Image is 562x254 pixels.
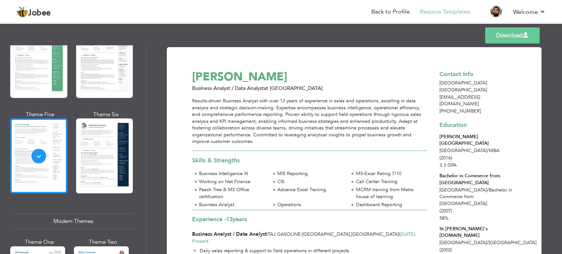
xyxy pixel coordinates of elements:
div: Operations [277,201,344,208]
span: [GEOGRAPHIC_DATA] [GEOGRAPHIC_DATA] [439,239,536,246]
div: Dashboard Reporting [356,201,423,208]
span: [GEOGRAPHIC_DATA] MBA [439,147,499,154]
div: Theme Five [12,111,69,118]
div: Theme One [12,238,67,246]
span: | [267,231,268,238]
div: Business Analyst [199,201,266,208]
span: [GEOGRAPHIC_DATA] [439,80,487,86]
span: at [GEOGRAPHIC_DATA] [264,85,323,92]
span: Business Analyst / Data Analyst [192,231,267,238]
div: CIS [277,178,344,185]
div: Business Intelligence XI [199,170,266,177]
span: (2016) [439,155,452,161]
a: Download [485,27,540,43]
span: Taj Gasoline [268,231,301,238]
span: [PHONE_NUMBER] [439,108,481,114]
a: Back to Profile [371,8,410,16]
div: Theme Two [75,238,130,246]
span: [GEOGRAPHIC_DATA] [351,231,399,238]
span: [GEOGRAPHIC_DATA] [439,87,487,93]
span: , [350,231,351,238]
div: MCRM training from Metro house of learning [356,186,423,200]
div: Experience - [192,215,427,225]
span: / [487,187,489,193]
div: St.[PERSON_NAME]'s [DOMAIN_NAME] [439,225,512,239]
div: MS-Excel Rating 7/10 [356,170,423,177]
div: Call Center Training [356,178,423,185]
div: Working on Net Finance [199,178,266,185]
span: (2002) [439,247,452,253]
span: [GEOGRAPHIC_DATA] Bachelor in Commerce from [GEOGRAPHIC_DATA]. [439,187,512,207]
span: 58% [439,215,449,221]
a: Resume Templates [420,8,470,16]
span: [DATE] Present [192,231,416,244]
span: [EMAIL_ADDRESS][DOMAIN_NAME] [439,94,480,107]
a: Welcome [513,8,546,16]
span: / [487,147,489,154]
span: 13 [226,215,233,223]
span: Jobee [28,9,51,17]
div: Modern Themes [12,213,134,229]
span: (2007) [439,208,452,214]
div: Theme Six [78,111,135,118]
div: Advance Excel Training [277,186,344,193]
span: Skills & Strengths [192,156,240,164]
span: Education [439,121,467,129]
div: Peach Tree & MS Office certification [199,186,266,200]
span: Contact Info [439,70,473,78]
span: - [301,231,302,238]
div: [PERSON_NAME][GEOGRAPHIC_DATA] [439,133,512,147]
span: [GEOGRAPHIC_DATA] [302,231,350,238]
span: Business Analyst / Data Analyst [192,85,264,92]
span: / [487,239,489,246]
span: | [399,231,400,238]
div: [PERSON_NAME] [188,69,439,85]
span: - [415,231,416,238]
div: Bachelor in Commerce from [GEOGRAPHIC_DATA] [439,173,512,186]
a: Jobee [16,6,51,18]
label: years [226,215,247,224]
span: 3.3 GPA [439,162,457,168]
img: jobee.io [16,6,28,18]
img: Profile Img [490,5,502,17]
div: MIS Reporting [277,170,344,177]
div: Results-driven Business Analyst with over 13 years of experience in sales and operations, excelli... [192,98,427,145]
